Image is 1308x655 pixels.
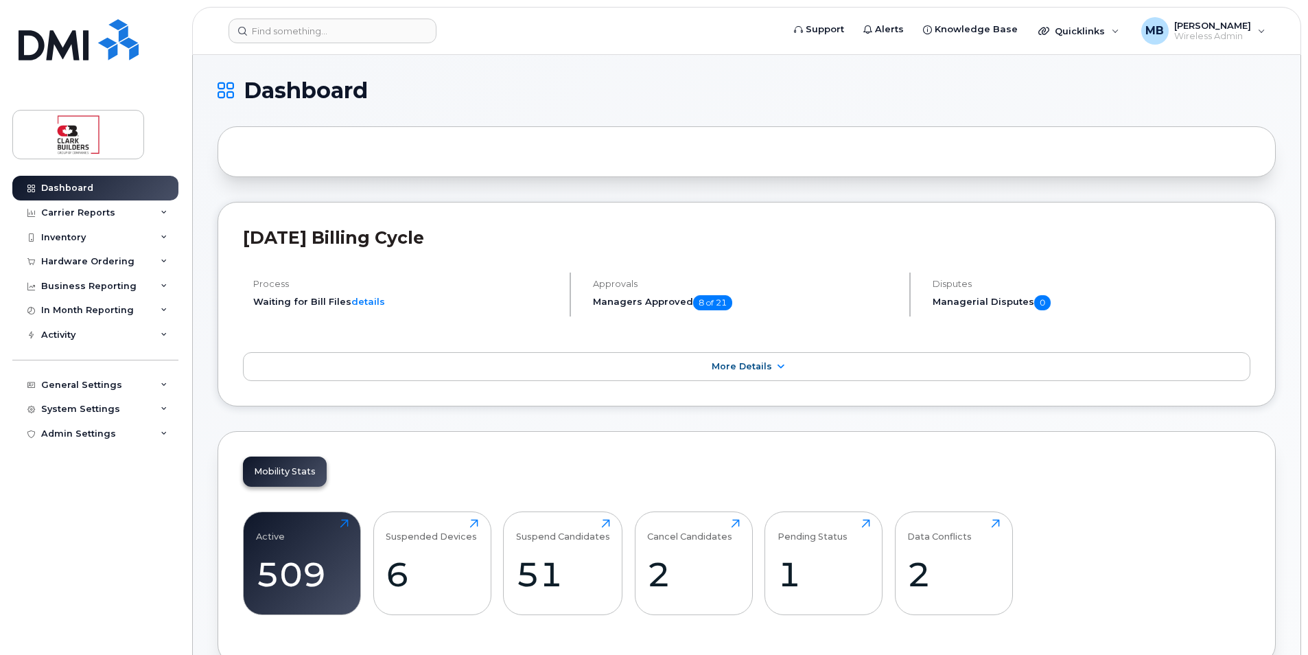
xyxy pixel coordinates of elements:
a: Pending Status1 [778,519,870,607]
h4: Disputes [933,279,1250,289]
div: Active [256,519,285,542]
h4: Approvals [593,279,898,289]
li: Waiting for Bill Files [253,295,558,308]
h5: Managerial Disputes [933,295,1250,310]
a: Cancel Candidates2 [647,519,740,607]
iframe: Messenger Launcher [1248,595,1298,645]
span: 8 of 21 [693,295,732,310]
div: Pending Status [778,519,848,542]
h2: [DATE] Billing Cycle [243,227,1250,248]
span: Dashboard [244,80,368,101]
span: More Details [712,361,772,371]
div: Suspend Candidates [516,519,610,542]
div: 2 [647,554,740,595]
span: 0 [1034,295,1051,310]
div: 51 [516,554,610,595]
div: 6 [386,554,478,595]
div: 509 [256,554,349,595]
a: Suspend Candidates51 [516,519,610,607]
div: 2 [907,554,1000,595]
a: Data Conflicts2 [907,519,1000,607]
div: Suspended Devices [386,519,477,542]
div: 1 [778,554,870,595]
h5: Managers Approved [593,295,898,310]
a: details [351,296,385,307]
div: Cancel Candidates [647,519,732,542]
div: Data Conflicts [907,519,972,542]
a: Active509 [256,519,349,607]
a: Suspended Devices6 [386,519,478,607]
h4: Process [253,279,558,289]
